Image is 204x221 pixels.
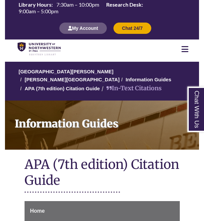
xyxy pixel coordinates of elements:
a: Home [25,201,180,221]
li: In-Text Citations [100,84,162,93]
button: Chat 24/7 [113,23,151,34]
h1: Information Guides [10,101,199,141]
table: Hours Today [16,1,188,15]
a: APA (7th edition) Citation Guide [25,86,100,91]
a: Information Guides [5,101,199,150]
span: 9:00am – 5:00pm [19,8,58,14]
a: Chat 24/7 [113,25,151,31]
th: Library Hours: [16,1,54,8]
a: [PERSON_NAME][GEOGRAPHIC_DATA] [25,77,119,82]
span: Home [30,208,45,214]
button: My Account [59,23,107,34]
a: [GEOGRAPHIC_DATA][PERSON_NAME] [19,69,113,74]
a: My Account [59,25,107,31]
span: 7:30am – 10:00pm [56,1,99,8]
img: UNWSP Library Logo [18,42,61,56]
a: Information Guides [126,77,171,82]
a: Hours Today [16,1,188,16]
h1: APA (7th edition) Citation Guide [25,156,180,190]
th: Research Desk: [103,1,144,8]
